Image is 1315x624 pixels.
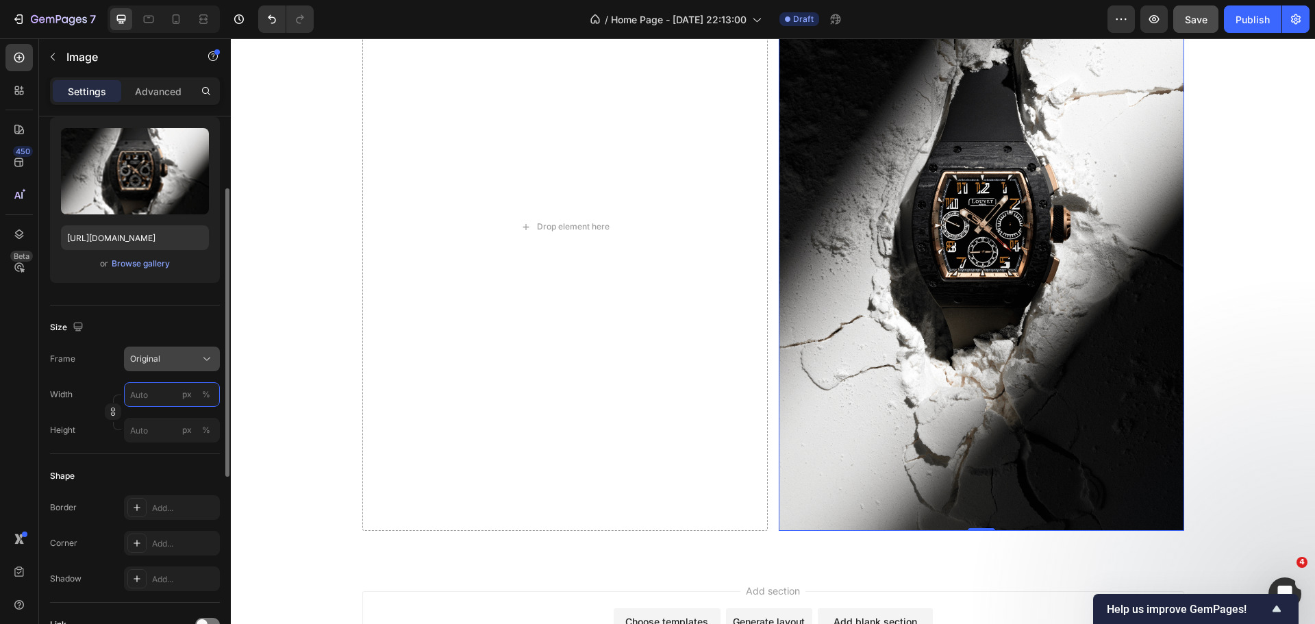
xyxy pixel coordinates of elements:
button: Show survey - Help us improve GemPages! [1107,601,1285,617]
div: Add... [152,573,216,586]
button: Publish [1224,5,1281,33]
span: or [100,255,108,272]
div: 450 [13,146,33,157]
span: Draft [793,13,814,25]
span: Original [130,353,160,365]
iframe: Intercom live chat [1268,577,1301,610]
div: Add... [152,538,216,550]
div: Choose templates [394,576,477,590]
div: Publish [1236,12,1270,27]
div: Beta [10,251,33,262]
div: Browse gallery [112,258,170,270]
button: px [198,386,214,403]
span: Add section [510,545,575,560]
button: px [198,422,214,438]
div: % [202,424,210,436]
input: px% [124,382,220,407]
p: Image [66,49,183,65]
button: Save [1173,5,1218,33]
p: 7 [90,11,96,27]
div: Add blank section [603,576,686,590]
img: preview-image [61,128,209,214]
p: Settings [68,84,106,99]
button: % [179,386,195,403]
div: Add... [152,502,216,514]
div: px [182,424,192,436]
p: Advanced [135,84,181,99]
input: https://example.com/image.jpg [61,225,209,250]
div: % [202,388,210,401]
iframe: Design area [231,38,1315,624]
span: Home Page - [DATE] 22:13:00 [611,12,747,27]
span: / [605,12,608,27]
button: Browse gallery [111,257,171,271]
span: Help us improve GemPages! [1107,603,1268,616]
div: Generate layout [502,576,574,590]
div: Shadow [50,573,82,585]
button: % [179,422,195,438]
div: Undo/Redo [258,5,314,33]
div: Drop element here [306,183,379,194]
div: Corner [50,537,77,549]
span: 4 [1297,557,1307,568]
input: px% [124,418,220,442]
label: Frame [50,353,75,365]
div: px [182,388,192,401]
div: Shape [50,470,75,482]
label: Width [50,388,73,401]
button: Original [124,347,220,371]
div: Border [50,501,77,514]
span: Save [1185,14,1207,25]
label: Height [50,424,75,436]
div: Size [50,319,86,337]
button: 7 [5,5,102,33]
